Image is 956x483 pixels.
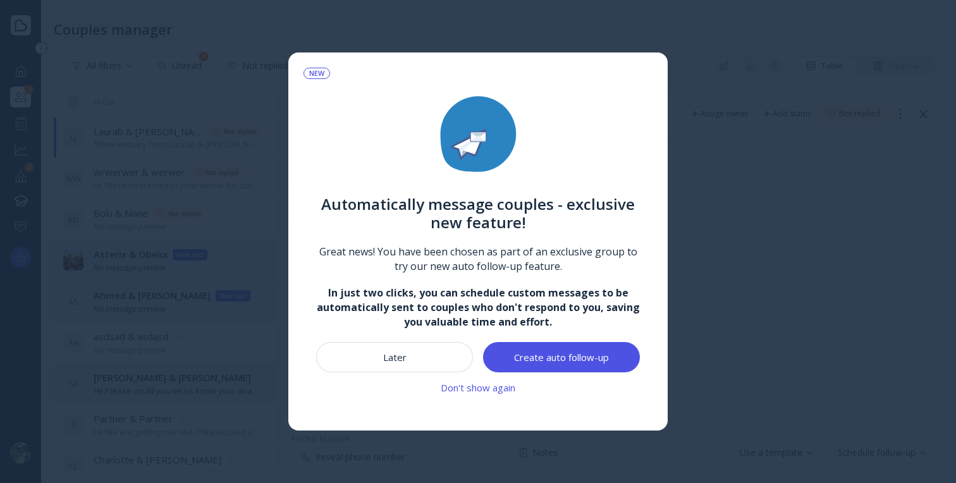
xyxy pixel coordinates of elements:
[483,342,640,372] button: Create auto follow-up
[316,245,640,274] div: Great news! You have been chosen as part of an exclusive group to try our new auto follow-up feat...
[309,68,324,79] div: NEW
[316,342,473,372] button: Later
[441,372,515,403] button: Don't show again
[316,195,640,232] h4: Automatically message couples - exclusive new feature!
[514,352,609,362] div: Create auto follow-up
[383,352,407,362] div: Later
[316,286,640,329] b: In just two clicks, you can schedule custom messages to be automatically sent to couples who don'...
[441,382,515,393] div: Don't show again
